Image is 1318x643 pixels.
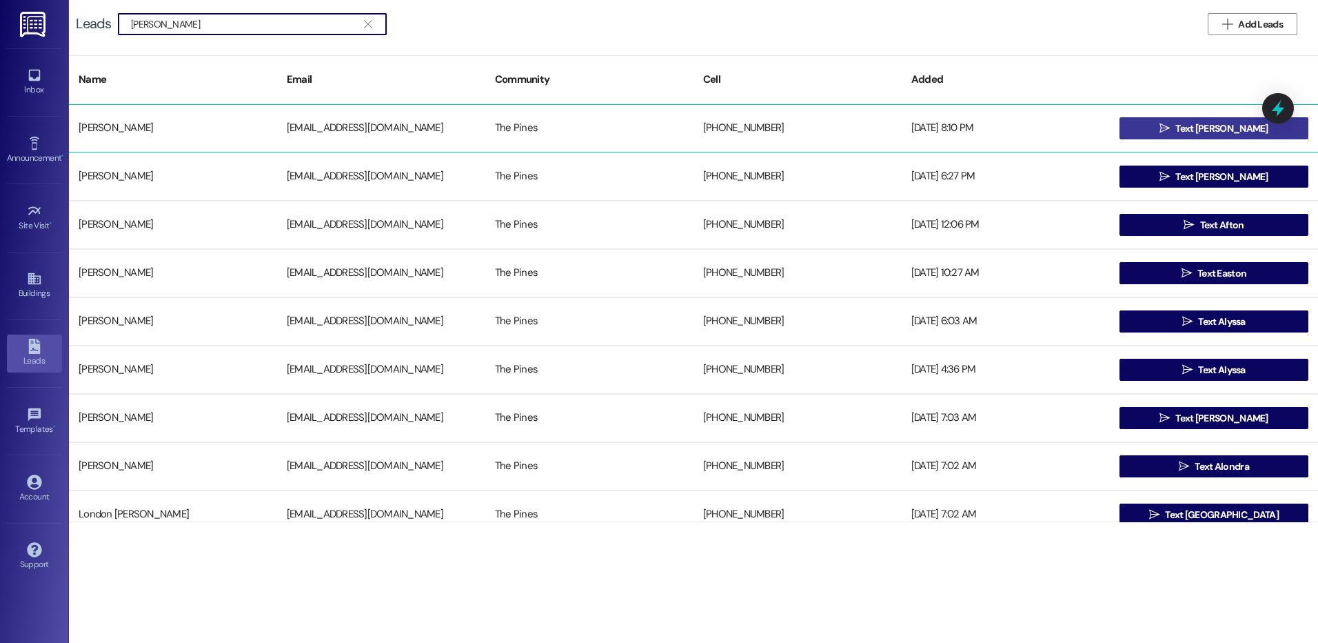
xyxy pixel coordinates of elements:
span: Text Alondra [1195,459,1249,474]
div: Added [902,63,1110,97]
div: [EMAIL_ADDRESS][DOMAIN_NAME] [277,501,485,528]
a: Support [7,538,62,575]
span: • [53,422,55,432]
div: The Pines [485,115,693,142]
div: [EMAIL_ADDRESS][DOMAIN_NAME] [277,356,485,384]
button: Text [PERSON_NAME] [1119,117,1308,139]
button: Text Afton [1119,214,1308,236]
span: Text [PERSON_NAME] [1175,411,1268,426]
button: Text Easton [1119,262,1308,284]
span: Text Alyssa [1198,363,1245,377]
button: Text [PERSON_NAME] [1119,407,1308,429]
div: The Pines [485,501,693,528]
div: [EMAIL_ADDRESS][DOMAIN_NAME] [277,163,485,190]
div: [PHONE_NUMBER] [693,308,902,335]
div: [PHONE_NUMBER] [693,356,902,384]
a: Buildings [7,267,62,304]
div: [PHONE_NUMBER] [693,163,902,190]
i:  [1179,461,1189,472]
div: Email [277,63,485,97]
i:  [364,19,372,30]
span: Text Alyssa [1198,315,1245,329]
button: Text [GEOGRAPHIC_DATA] [1119,504,1308,526]
div: [DATE] 7:02 AM [902,453,1110,480]
div: [DATE] 7:02 AM [902,501,1110,528]
i:  [1222,19,1233,30]
button: Text Alondra [1119,455,1308,477]
span: Text [PERSON_NAME] [1175,170,1268,184]
div: [EMAIL_ADDRESS][DOMAIN_NAME] [277,308,485,335]
button: Clear text [357,14,379,34]
i:  [1182,316,1193,327]
div: [PERSON_NAME] [69,211,277,239]
button: Text Alyssa [1119,310,1308,333]
span: • [61,151,63,161]
button: Text Alyssa [1119,359,1308,381]
div: The Pines [485,356,693,384]
div: [PHONE_NUMBER] [693,259,902,287]
div: London [PERSON_NAME] [69,501,277,528]
div: [PERSON_NAME] [69,404,277,432]
div: The Pines [485,308,693,335]
div: The Pines [485,404,693,432]
span: Text [PERSON_NAME] [1175,121,1268,136]
i:  [1159,171,1170,182]
div: [DATE] 6:03 AM [902,308,1110,335]
div: [PHONE_NUMBER] [693,404,902,432]
div: [PHONE_NUMBER] [693,115,902,142]
div: [PERSON_NAME] [69,115,277,142]
span: Add Leads [1238,17,1283,32]
div: [EMAIL_ADDRESS][DOMAIN_NAME] [277,453,485,480]
div: [PHONE_NUMBER] [693,211,902,239]
div: [PERSON_NAME] [69,453,277,480]
span: Text [GEOGRAPHIC_DATA] [1165,508,1279,522]
button: Text [PERSON_NAME] [1119,166,1308,188]
div: The Pines [485,259,693,287]
div: [PERSON_NAME] [69,259,277,287]
div: [PERSON_NAME] [69,356,277,384]
div: [DATE] 4:36 PM [902,356,1110,384]
a: Leads [7,335,62,372]
div: [PERSON_NAME] [69,163,277,190]
i:  [1182,364,1193,375]
div: The Pines [485,453,693,480]
div: [EMAIL_ADDRESS][DOMAIN_NAME] [277,404,485,432]
div: The Pines [485,211,693,239]
div: [PERSON_NAME] [69,308,277,335]
div: The Pines [485,163,693,190]
i:  [1182,268,1192,279]
span: • [50,219,52,228]
div: [EMAIL_ADDRESS][DOMAIN_NAME] [277,115,485,142]
i:  [1149,509,1159,520]
i:  [1159,123,1170,134]
a: Templates • [7,403,62,440]
div: Name [69,63,277,97]
a: Site Visit • [7,199,62,237]
input: Search name/email/community (quotes for exact match e.g. "John Smith") [131,14,357,34]
div: Leads [76,17,111,31]
i:  [1159,413,1170,424]
div: [DATE] 10:27 AM [902,259,1110,287]
a: Inbox [7,63,62,101]
div: Community [485,63,693,97]
a: Account [7,471,62,508]
div: [PHONE_NUMBER] [693,453,902,480]
div: [PHONE_NUMBER] [693,501,902,528]
div: [DATE] 7:03 AM [902,404,1110,432]
div: [DATE] 12:06 PM [902,211,1110,239]
i:  [1184,219,1194,230]
div: [DATE] 8:10 PM [902,115,1110,142]
span: Text Afton [1200,218,1244,233]
div: Cell [693,63,902,97]
span: Text Easton [1197,266,1246,281]
div: [EMAIL_ADDRESS][DOMAIN_NAME] [277,211,485,239]
img: ResiDesk Logo [20,12,48,37]
button: Add Leads [1208,13,1297,35]
div: [EMAIL_ADDRESS][DOMAIN_NAME] [277,259,485,287]
div: [DATE] 6:27 PM [902,163,1110,190]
